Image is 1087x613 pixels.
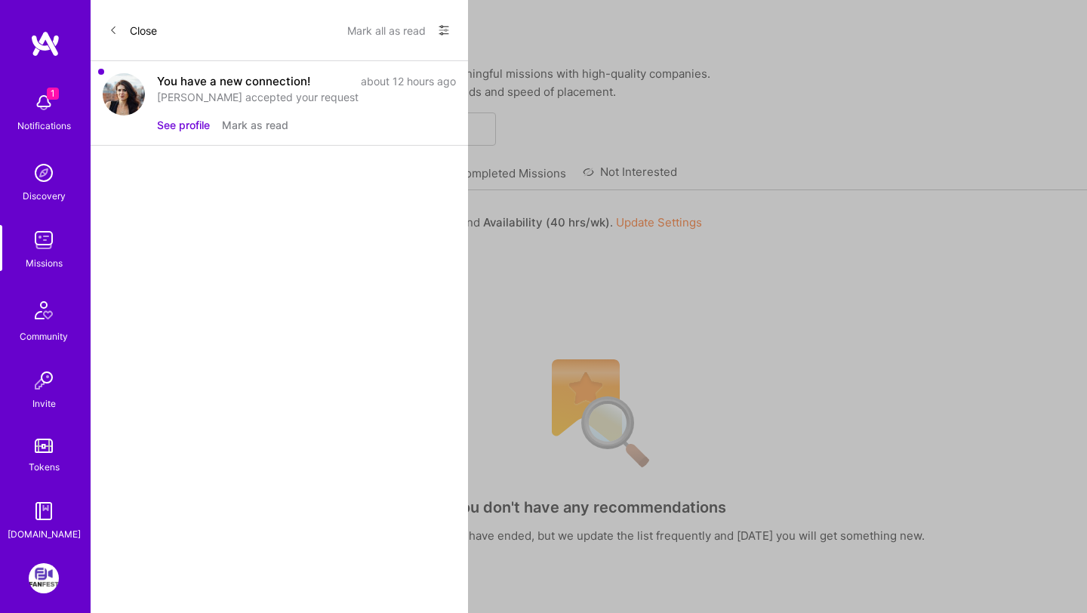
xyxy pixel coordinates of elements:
[32,396,56,411] div: Invite
[29,225,59,255] img: teamwork
[29,496,59,526] img: guide book
[222,117,288,133] button: Mark as read
[109,18,157,42] button: Close
[30,30,60,57] img: logo
[8,526,81,542] div: [DOMAIN_NAME]
[25,563,63,593] a: FanFest: Media Engagement Platform
[103,73,145,116] img: user avatar
[29,563,59,593] img: FanFest: Media Engagement Platform
[20,328,68,344] div: Community
[347,18,426,42] button: Mark all as read
[29,459,60,475] div: Tokens
[157,89,456,105] div: [PERSON_NAME] accepted your request
[26,255,63,271] div: Missions
[26,292,62,328] img: Community
[29,158,59,188] img: discovery
[23,188,66,204] div: Discovery
[157,73,310,89] div: You have a new connection!
[35,439,53,453] img: tokens
[361,73,456,89] div: about 12 hours ago
[29,365,59,396] img: Invite
[157,117,210,133] button: See profile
